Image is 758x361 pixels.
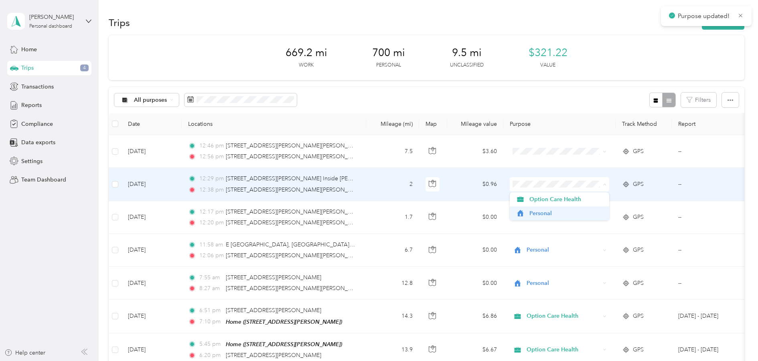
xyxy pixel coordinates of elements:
[122,267,182,300] td: [DATE]
[199,306,222,315] span: 6:51 pm
[226,142,551,149] span: [STREET_ADDRESS][PERSON_NAME][PERSON_NAME] Inside [PERSON_NAME], [GEOGRAPHIC_DATA], [GEOGRAPHIC_D...
[122,300,182,333] td: [DATE]
[419,113,447,135] th: Map
[527,345,600,354] span: Option Care Health
[366,300,419,333] td: 14.3
[633,246,644,254] span: GPS
[633,312,644,321] span: GPS
[633,180,644,189] span: GPS
[199,186,222,194] span: 12:38 pm
[529,195,604,204] span: Option Care Health
[447,113,503,135] th: Mileage value
[366,234,419,267] td: 6.7
[372,46,405,59] span: 700 mi
[678,11,732,21] p: Purpose updated!
[633,279,644,288] span: GPS
[199,273,222,282] span: 7:55 am
[447,135,503,168] td: $3.60
[226,352,321,359] span: [STREET_ADDRESS][PERSON_NAME]
[672,201,745,234] td: --
[226,208,366,215] span: [STREET_ADDRESS][PERSON_NAME][PERSON_NAME]
[633,213,644,222] span: GPS
[529,46,567,59] span: $321.22
[633,345,644,354] span: GPS
[4,349,45,357] button: Help center
[226,341,342,347] span: Home ([STREET_ADDRESS][PERSON_NAME])
[713,316,758,361] iframe: Everlance-gr Chat Button Frame
[672,168,745,201] td: --
[226,153,366,160] span: [STREET_ADDRESS][PERSON_NAME][PERSON_NAME]
[226,186,551,193] span: [STREET_ADDRESS][PERSON_NAME][PERSON_NAME] Inside [PERSON_NAME], [GEOGRAPHIC_DATA], [GEOGRAPHIC_D...
[122,113,182,135] th: Date
[134,97,167,103] span: All purposes
[199,351,222,360] span: 6:20 pm
[199,174,222,183] span: 12:29 pm
[122,234,182,267] td: [DATE]
[226,241,534,248] span: E [GEOGRAPHIC_DATA], [GEOGRAPHIC_DATA] Inside [PERSON_NAME], [GEOGRAPHIC_DATA], [GEOGRAPHIC_DATA]
[503,113,616,135] th: Purpose
[527,312,600,321] span: Option Care Health
[21,83,54,91] span: Transactions
[29,24,72,29] div: Personal dashboard
[199,218,222,227] span: 12:20 pm
[366,201,419,234] td: 1.7
[672,113,745,135] th: Report
[21,101,42,109] span: Reports
[226,285,366,292] span: [STREET_ADDRESS][PERSON_NAME][PERSON_NAME]
[447,234,503,267] td: $0.00
[527,246,600,254] span: Personal
[527,279,600,288] span: Personal
[226,219,366,226] span: [STREET_ADDRESS][PERSON_NAME][PERSON_NAME]
[672,267,745,300] td: --
[226,319,342,325] span: Home ([STREET_ADDRESS][PERSON_NAME])
[452,46,482,59] span: 9.5 mi
[450,62,484,69] p: Unclassified
[529,209,604,218] span: Personal
[366,168,419,201] td: 2
[122,135,182,168] td: [DATE]
[21,175,66,184] span: Team Dashboard
[199,141,222,150] span: 12:46 pm
[366,267,419,300] td: 12.8
[199,240,222,249] span: 11:58 am
[366,113,419,135] th: Mileage (mi)
[672,234,745,267] td: --
[447,267,503,300] td: $0.00
[366,135,419,168] td: 7.5
[299,62,314,69] p: Work
[199,284,222,293] span: 8:27 am
[376,62,401,69] p: Personal
[182,113,366,135] th: Locations
[681,93,716,107] button: Filters
[616,113,672,135] th: Track Method
[21,138,55,147] span: Data exports
[199,152,222,161] span: 12:56 pm
[447,168,503,201] td: $0.96
[21,64,34,72] span: Trips
[21,45,37,54] span: Home
[199,317,222,326] span: 7:10 pm
[447,300,503,333] td: $6.86
[80,65,89,72] span: 4
[122,201,182,234] td: [DATE]
[226,175,506,182] span: [STREET_ADDRESS][PERSON_NAME] Inside [PERSON_NAME], [GEOGRAPHIC_DATA], [GEOGRAPHIC_DATA]
[540,62,555,69] p: Value
[122,168,182,201] td: [DATE]
[447,201,503,234] td: $0.00
[672,135,745,168] td: --
[109,18,130,27] h1: Trips
[29,13,79,21] div: [PERSON_NAME]
[199,340,222,349] span: 5:45 pm
[226,274,321,281] span: [STREET_ADDRESS][PERSON_NAME]
[21,157,43,165] span: Settings
[226,307,321,314] span: [STREET_ADDRESS][PERSON_NAME]
[633,147,644,156] span: GPS
[226,252,366,259] span: [STREET_ADDRESS][PERSON_NAME][PERSON_NAME]
[199,251,222,260] span: 12:06 pm
[199,208,222,216] span: 12:17 pm
[21,120,53,128] span: Compliance
[672,300,745,333] td: Sep 1 - 30, 2025
[286,46,327,59] span: 669.2 mi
